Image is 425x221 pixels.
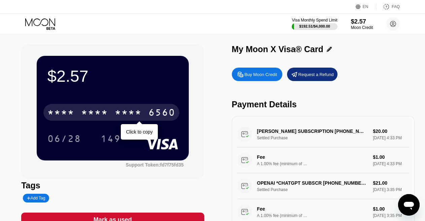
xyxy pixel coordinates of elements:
div: Support Token: fd7f75fd35 [126,162,183,168]
div: FeeA 1.00% fee (minimum of $1.00) is charged on all transactions$1.00[DATE] 4:33 PM [237,147,409,173]
div: Support Token:fd7f75fd35 [126,162,183,168]
div: 06/28 [47,134,81,145]
div: Add Tag [23,194,49,202]
iframe: Button to launch messaging window [398,194,420,216]
div: Add Tag [27,196,45,200]
div: A 1.00% fee (minimum of $1.00) is charged on all transactions [257,161,308,166]
div: FAQ [376,3,400,10]
div: 149 [96,130,126,147]
div: Click to copy [126,129,152,135]
div: Moon Credit [351,25,373,30]
div: [DATE] 3:35 PM [373,213,409,218]
div: $2.57 [351,18,373,25]
div: Request a Refund [287,68,338,81]
div: $192.51 / $4,000.00 [299,24,330,28]
div: FAQ [392,4,400,9]
div: Request a Refund [298,72,334,77]
div: $1.00 [373,206,409,212]
div: Fee [257,154,304,160]
div: [DATE] 4:33 PM [373,161,409,166]
div: 06/28 [42,130,86,147]
div: $2.57 [47,67,178,85]
div: Buy Moon Credit [245,72,277,77]
div: My Moon X Visa® Card [232,44,323,54]
div: $2.57Moon Credit [351,18,373,30]
div: EN [363,4,368,9]
div: EN [356,3,376,10]
div: Fee [257,206,304,212]
div: A 1.00% fee (minimum of $1.00) is charged on all transactions [257,213,308,218]
div: $1.00 [373,154,409,160]
div: 6560 [148,108,175,119]
div: Tags [21,181,204,190]
div: Visa Monthly Spend Limit$192.51/$4,000.00 [292,18,337,30]
div: 149 [101,134,121,145]
div: Buy Moon Credit [232,68,282,81]
div: Visa Monthly Spend Limit [292,18,337,23]
div: Payment Details [232,100,415,109]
